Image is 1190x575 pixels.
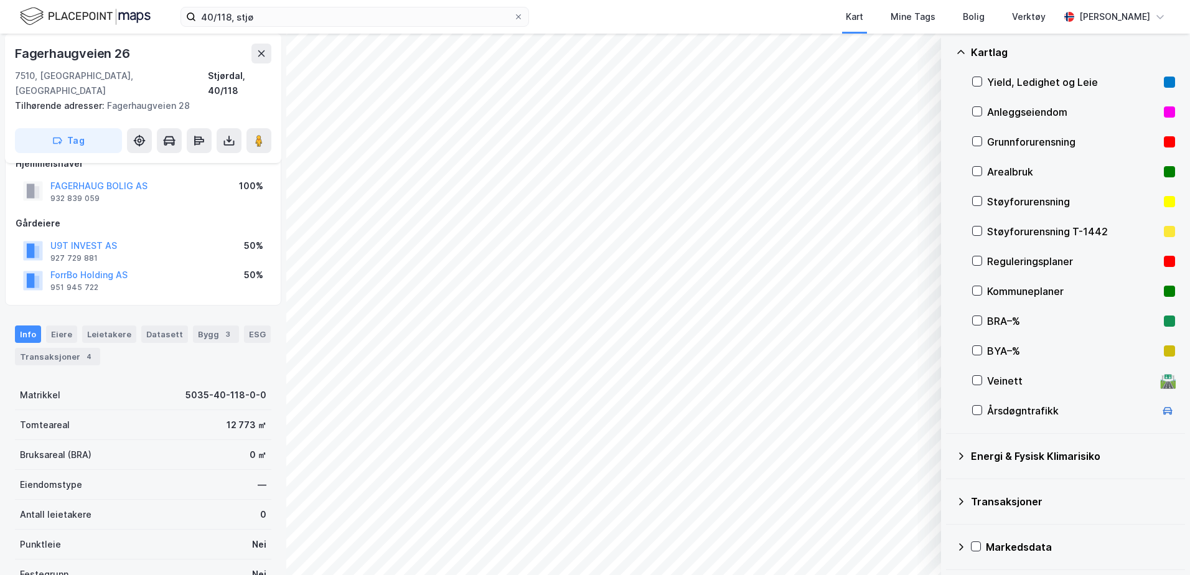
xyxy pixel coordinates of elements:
div: Årsdøgntrafikk [987,403,1155,418]
div: 12 773 ㎡ [227,418,266,432]
div: Støyforurensning [987,194,1159,209]
div: Anleggseiendom [987,105,1159,119]
div: 4 [83,350,95,363]
div: [PERSON_NAME] [1079,9,1150,24]
div: Nei [252,537,266,552]
div: Eiendomstype [20,477,82,492]
div: Bruksareal (BRA) [20,447,91,462]
div: Punktleie [20,537,61,552]
div: Kart [846,9,863,24]
div: 3 [222,328,234,340]
div: Kontrollprogram for chat [1128,515,1190,575]
iframe: Chat Widget [1128,515,1190,575]
div: 50% [244,238,263,253]
div: 5035-40-118-0-0 [185,388,266,403]
span: Tilhørende adresser: [15,100,107,111]
div: Verktøy [1012,9,1046,24]
div: Eiere [46,325,77,343]
div: Stjørdal, 40/118 [208,68,271,98]
div: Datasett [141,325,188,343]
div: Transaksjoner [971,494,1175,509]
div: 0 [260,507,266,522]
div: Fagerhaugveien 26 [15,44,133,63]
div: Yield, Ledighet og Leie [987,75,1159,90]
img: logo.f888ab2527a4732fd821a326f86c7f29.svg [20,6,151,27]
div: Bygg [193,325,239,343]
input: Søk på adresse, matrikkel, gårdeiere, leietakere eller personer [196,7,513,26]
div: 951 945 722 [50,283,98,292]
div: — [258,477,266,492]
div: Bolig [963,9,985,24]
div: ESG [244,325,271,343]
div: Leietakere [82,325,136,343]
div: Transaksjoner [15,348,100,365]
div: 🛣️ [1160,373,1176,389]
div: Antall leietakere [20,507,91,522]
div: Mine Tags [891,9,935,24]
div: 927 729 881 [50,253,98,263]
div: BYA–% [987,344,1159,358]
div: Hjemmelshaver [16,156,271,171]
div: Gårdeiere [16,216,271,231]
div: Kartlag [971,45,1175,60]
div: 50% [244,268,263,283]
div: Energi & Fysisk Klimarisiko [971,449,1175,464]
div: 932 839 059 [50,194,100,203]
div: Markedsdata [986,540,1175,554]
div: 0 ㎡ [250,447,266,462]
div: BRA–% [987,314,1159,329]
div: Matrikkel [20,388,60,403]
div: Tomteareal [20,418,70,432]
div: Fagerhaugveien 28 [15,98,261,113]
div: Støyforurensning T-1442 [987,224,1159,239]
div: 7510, [GEOGRAPHIC_DATA], [GEOGRAPHIC_DATA] [15,68,208,98]
div: Arealbruk [987,164,1159,179]
div: 100% [239,179,263,194]
button: Tag [15,128,122,153]
div: Grunnforurensning [987,134,1159,149]
div: Reguleringsplaner [987,254,1159,269]
div: Veinett [987,373,1155,388]
div: Kommuneplaner [987,284,1159,299]
div: Info [15,325,41,343]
